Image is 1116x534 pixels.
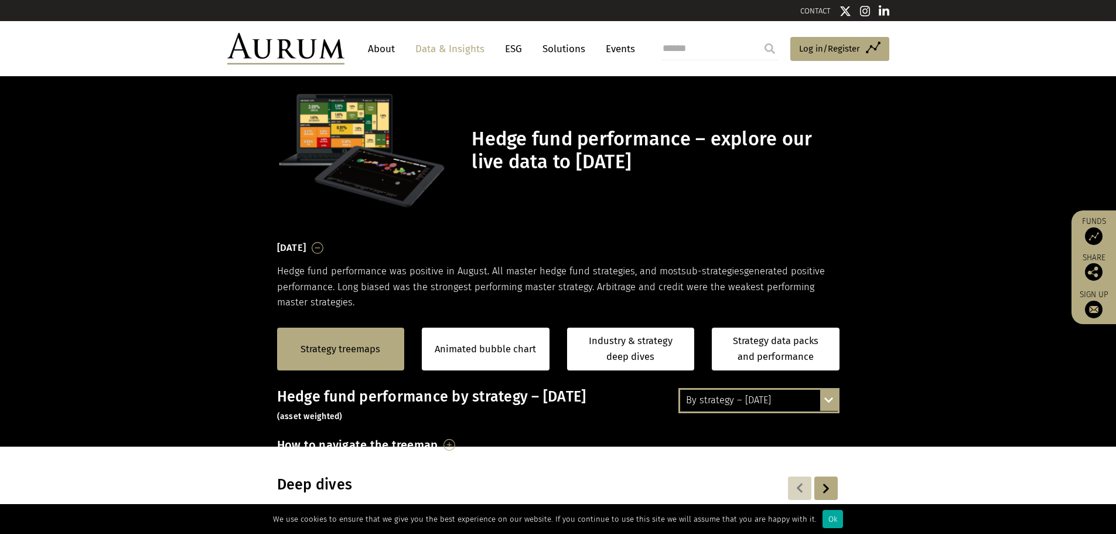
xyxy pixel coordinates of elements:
[409,38,490,60] a: Data & Insights
[1077,290,1110,318] a: Sign up
[1085,263,1103,281] img: Share this post
[680,390,838,411] div: By strategy – [DATE]
[600,38,635,60] a: Events
[758,37,781,60] input: Submit
[277,411,343,421] small: (asset weighted)
[277,264,839,310] p: Hedge fund performance was positive in August. All master hedge fund strategies, and most generat...
[879,5,889,17] img: Linkedin icon
[1085,227,1103,245] img: Access Funds
[277,388,839,423] h3: Hedge fund performance by strategy – [DATE]
[681,266,744,277] span: sub-strategies
[537,38,591,60] a: Solutions
[823,510,843,528] div: Ok
[799,42,860,56] span: Log in/Register
[435,342,536,357] a: Animated bubble chart
[567,328,695,370] a: Industry & strategy deep dives
[227,33,344,64] img: Aurum
[277,476,688,494] h3: Deep dives
[790,37,889,62] a: Log in/Register
[1077,216,1110,245] a: Funds
[362,38,401,60] a: About
[472,128,836,174] h1: Hedge fund performance – explore our live data to [DATE]
[277,239,306,257] h3: [DATE]
[499,38,528,60] a: ESG
[839,5,851,17] img: Twitter icon
[277,435,438,455] h3: How to navigate the treemap
[301,342,380,357] a: Strategy treemaps
[1085,301,1103,318] img: Sign up to our newsletter
[1077,254,1110,281] div: Share
[712,328,839,370] a: Strategy data packs and performance
[860,5,871,17] img: Instagram icon
[800,6,831,15] a: CONTACT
